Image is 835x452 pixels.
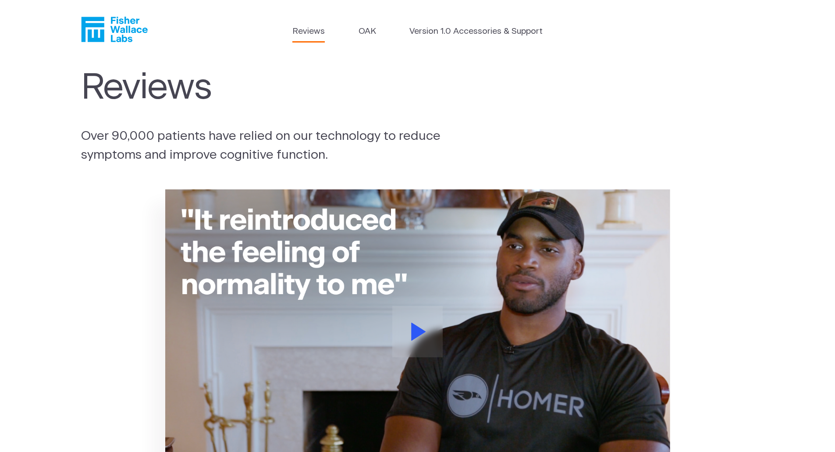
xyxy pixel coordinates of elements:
[81,17,148,42] a: Fisher Wallace
[359,25,376,38] a: OAK
[81,127,464,164] p: Over 90,000 patients have relied on our technology to reduce symptoms and improve cognitive funct...
[411,323,426,341] svg: Play
[409,25,543,38] a: Version 1.0 Accessories & Support
[81,68,460,109] h1: Reviews
[292,25,325,38] a: Reviews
